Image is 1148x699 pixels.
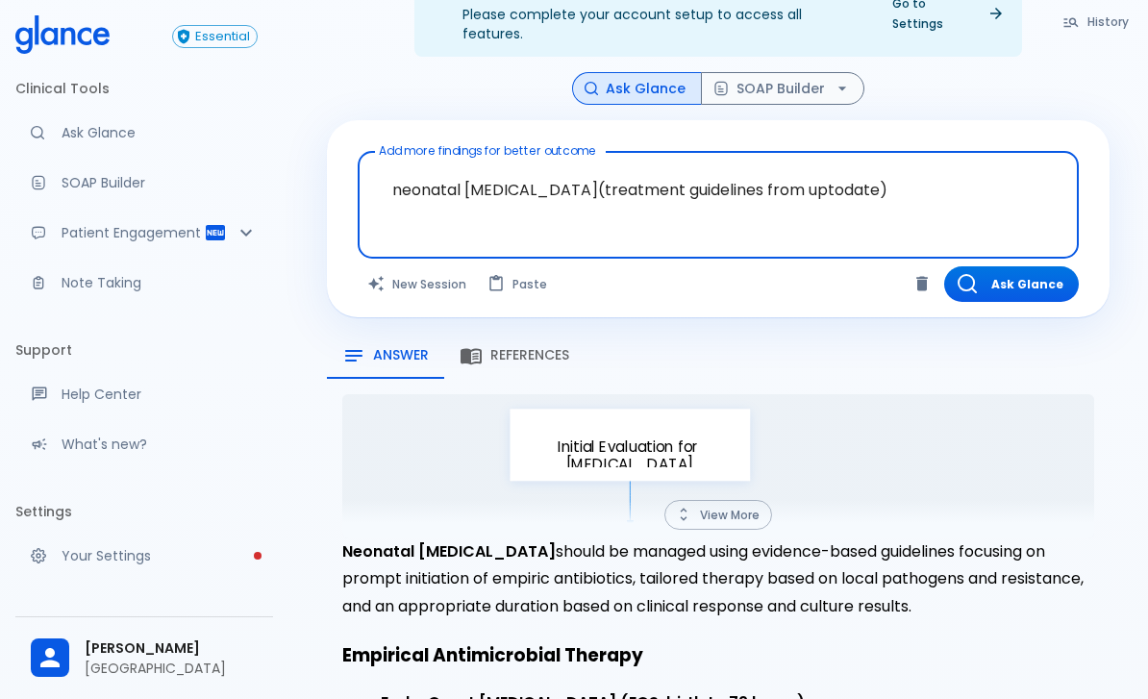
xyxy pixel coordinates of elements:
[15,112,273,154] a: Moramiz: Find ICD10AM codes instantly
[15,373,273,415] a: Get help from our support team
[342,639,1094,672] h3: Empirical Antimicrobial Therapy
[701,72,864,106] button: SOAP Builder
[62,385,258,404] p: Help Center
[15,488,273,535] li: Settings
[62,435,258,454] p: What's new?
[379,142,596,159] label: Add more findings for better outcome
[172,25,273,48] a: Click to view or change your subscription
[537,437,722,473] p: Initial Evaluation for [MEDICAL_DATA]
[15,162,273,204] a: Docugen: Compose a clinical documentation in seconds
[188,30,257,44] span: Essential
[358,266,478,302] button: Clears all inputs and results.
[908,269,936,298] button: Clear
[342,540,556,562] strong: Neonatal [MEDICAL_DATA]
[62,223,204,242] p: Patient Engagement
[490,347,569,364] span: References
[62,273,258,292] p: Note Taking
[85,638,258,659] span: [PERSON_NAME]
[15,625,273,691] div: [PERSON_NAME][GEOGRAPHIC_DATA]
[371,160,1065,220] textarea: neonatal [MEDICAL_DATA](treatment guidelines from uptodate)
[85,659,258,678] p: [GEOGRAPHIC_DATA]
[15,65,273,112] li: Clinical Tools
[15,262,273,304] a: Advanced note-taking
[172,25,258,48] button: Essential
[62,123,258,142] p: Ask Glance
[342,538,1094,621] p: should be managed using evidence-based guidelines focusing on prompt initiation of empiric antibi...
[15,327,273,373] li: Support
[478,266,559,302] button: Paste from clipboard
[373,347,429,364] span: Answer
[572,72,702,106] button: Ask Glance
[15,535,273,577] a: Please complete account setup
[664,500,772,530] button: View More
[1053,8,1140,36] button: History
[15,212,273,254] div: Patient Reports & Referrals
[62,173,258,192] p: SOAP Builder
[62,546,258,565] p: Your Settings
[15,423,273,465] div: Recent updates and feature releases
[944,266,1079,302] button: Ask Glance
